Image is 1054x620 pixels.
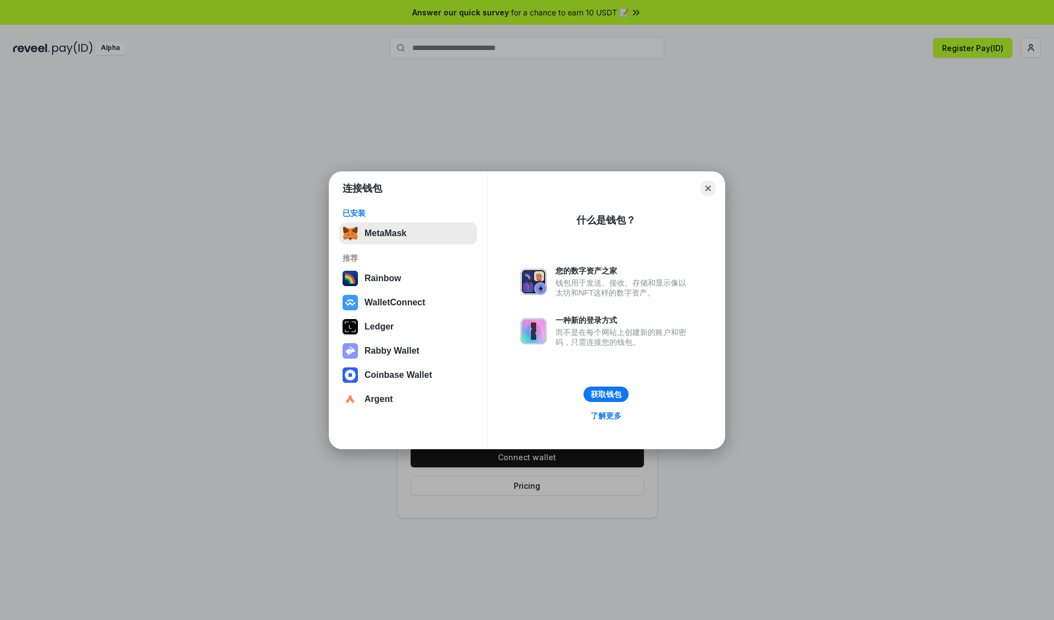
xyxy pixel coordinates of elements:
[700,181,716,196] button: Close
[343,295,358,310] img: svg+xml,%3Csvg%20width%3D%2228%22%20height%3D%2228%22%20viewBox%3D%220%200%2028%2028%22%20fill%3D...
[584,409,628,423] a: 了解更多
[343,343,358,359] img: svg+xml,%3Csvg%20xmlns%3D%22http%3A%2F%2Fwww.w3.org%2F2000%2Fsvg%22%20fill%3D%22none%22%20viewBox...
[343,253,474,263] div: 推荐
[556,315,692,325] div: 一种新的登录方式
[591,411,621,421] div: 了解更多
[520,318,547,344] img: svg+xml,%3Csvg%20xmlns%3D%22http%3A%2F%2Fwww.w3.org%2F2000%2Fsvg%22%20fill%3D%22none%22%20viewBox...
[339,340,477,362] button: Rabby Wallet
[365,273,401,283] div: Rainbow
[339,316,477,338] button: Ledger
[343,392,358,407] img: svg+xml,%3Csvg%20width%3D%2228%22%20height%3D%2228%22%20viewBox%3D%220%200%2028%2028%22%20fill%3D...
[343,271,358,286] img: svg+xml,%3Csvg%20width%3D%22120%22%20height%3D%22120%22%20viewBox%3D%220%200%20120%20120%22%20fil...
[365,370,432,380] div: Coinbase Wallet
[365,298,425,308] div: WalletConnect
[343,319,358,334] img: svg+xml,%3Csvg%20xmlns%3D%22http%3A%2F%2Fwww.w3.org%2F2000%2Fsvg%22%20width%3D%2228%22%20height%3...
[584,387,629,402] button: 获取钱包
[339,388,477,410] button: Argent
[520,269,547,295] img: svg+xml,%3Csvg%20xmlns%3D%22http%3A%2F%2Fwww.w3.org%2F2000%2Fsvg%22%20fill%3D%22none%22%20viewBox...
[343,182,382,195] h1: 连接钱包
[556,327,692,347] div: 而不是在每个网站上创建新的账户和密码，只需连接您的钱包。
[591,389,621,399] div: 获取钱包
[339,292,477,314] button: WalletConnect
[343,367,358,383] img: svg+xml,%3Csvg%20width%3D%2228%22%20height%3D%2228%22%20viewBox%3D%220%200%2028%2028%22%20fill%3D...
[365,346,419,356] div: Rabby Wallet
[576,214,636,227] div: 什么是钱包？
[339,267,477,289] button: Rainbow
[365,228,406,238] div: MetaMask
[339,222,477,244] button: MetaMask
[556,266,692,276] div: 您的数字资产之家
[365,394,393,404] div: Argent
[339,364,477,386] button: Coinbase Wallet
[556,278,692,298] div: 钱包用于发送、接收、存储和显示像以太坊和NFT这样的数字资产。
[343,208,474,218] div: 已安装
[343,226,358,241] img: svg+xml,%3Csvg%20fill%3D%22none%22%20height%3D%2233%22%20viewBox%3D%220%200%2035%2033%22%20width%...
[365,322,394,332] div: Ledger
